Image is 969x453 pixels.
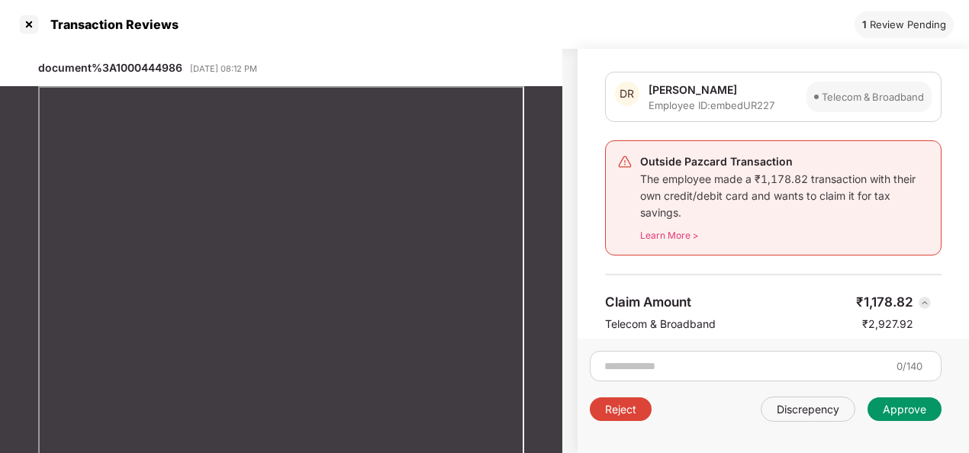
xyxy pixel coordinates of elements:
[41,17,179,32] div: Transaction Reviews
[897,360,922,373] div: 0/140
[640,153,929,171] div: Outside Pazcard Transaction
[856,294,913,310] div: ₹1,178.82
[605,294,691,310] div: Claim Amount
[605,402,636,416] div: Reject
[862,316,913,331] div: ₹2,927.92
[822,89,924,104] div: Telecom & Broadband
[38,60,182,75] div: document%3A1000444986
[190,64,257,74] div: [DATE] 08:12 PM
[862,18,867,31] div: 1
[605,316,716,331] div: Telecom & Broadband
[649,82,774,98] div: [PERSON_NAME]
[715,337,913,352] div: UNU5775U8U45320250926200914TN
[917,295,932,310] img: svg+xml;base64,PHN2ZyBpZD0iQmFjay0zMngzMiIgeG1sbnM9Imh0dHA6Ly93d3cudzMub3JnLzIwMDAvc3ZnIiB3aWR0aD...
[640,171,929,221] div: The employee made a ₹1,178.82 transaction with their own credit/debit card and wants to claim it ...
[649,98,774,112] div: Employee ID: embedUR227
[617,154,633,169] img: svg+xml;base64,PHN2ZyB4bWxucz0iaHR0cDovL3d3dy53My5vcmcvMjAwMC9zdmciIHdpZHRoPSIyNCIgaGVpZ2h0PSIyNC...
[870,18,946,31] div: Review Pending
[883,402,926,416] div: Approve
[605,337,655,352] div: Invoice ID
[620,85,634,102] span: DR
[777,402,839,416] div: Discrepency
[640,229,929,243] div: Learn More >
